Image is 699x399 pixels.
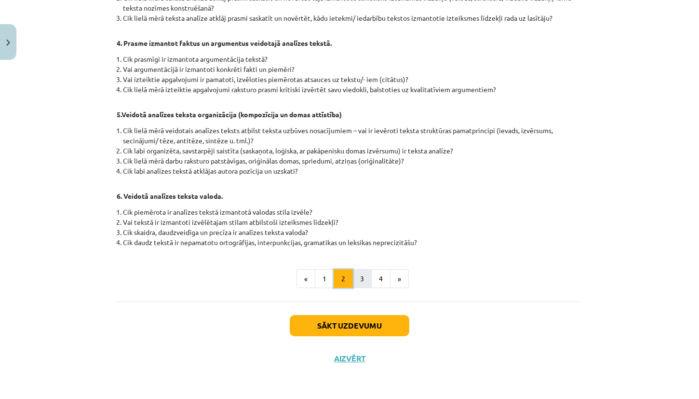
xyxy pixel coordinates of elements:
[331,354,368,363] button: Aizvērt
[290,315,409,336] button: Sākt uzdevumu
[117,192,223,200] strong: 6. Veidotā analīzes teksta valoda.
[117,269,582,289] nav: Page navigation example
[296,269,315,289] button: «
[334,269,353,289] button: 2
[123,207,582,217] li: Cik piemērota ir analīzes tekstā izmantotā valodas stila izvēle?
[123,13,582,33] li: Cik lielā mērā teksta analīze atklāj prasmi saskatīt un novērtēt, kādu ietekmi/ iedarbību tekstos...
[352,269,372,289] button: 3
[117,110,342,119] strong: 5.Veidotā analīzes teksta organizācija (kompozīcija un domas attīstība)
[123,125,582,146] li: Cik lielā mērā veidotais analīzes teksts atbilst teksta uzbūves nosacījumiem – vai ir ievēroti te...
[390,269,409,289] button: »
[123,64,582,74] li: Vai argumentācijā ir izmantoti konkrēti fakti un piemēri?
[123,74,582,84] li: Vai izteiktie apgalvojumi ir pamatoti, izvēloties piemērotas atsauces uz tekstu/- iem (citātus)?
[123,54,582,64] li: Cik prasmīgi ir izmantota argumentācija tekstā?
[123,156,582,166] li: Cik lielā mērā darbu raksturo patstāvīgas, oriģinālas domas, spriedumi, atziņas (oriģinalitāte)?
[123,84,582,95] li: Cik lielā mērā izteiktie apgalvojumi raksturo prasmi kritiski izvērtēt savu viedokli, balstoties ...
[315,269,334,289] button: 1
[117,39,332,47] strong: 4. Prasme izmantot faktus un argumentus veidotajā analīzes tekstā.
[123,146,582,156] li: Cik labi organizēta, savstarpēji saistīta (saskaņota, loģiska, ar pakāpenisku domas izvērsumu) ir...
[123,217,582,227] li: Vai tekstā ir izmantoti izvēlētajam stilam atbilstoši izteiksmes līdzekļi?
[371,269,390,289] button: 4
[123,237,582,248] li: Cik daudz tekstā ir nepamatotu ortogrāfijas, interpunkcijas, gramatikas un leksikas neprecizitāšu?
[123,166,582,176] li: Cik labi analīzes tekstā atklājas autora pozīcija un uzskati?
[123,227,582,237] li: Cik skaidra, daudzveidīga un precīza ir analīzes teksta valoda?
[6,40,10,46] img: icon-close-lesson-0947bae3869378f0d4975bcd49f059093ad1ed9edebbc8119c70593378902aed.svg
